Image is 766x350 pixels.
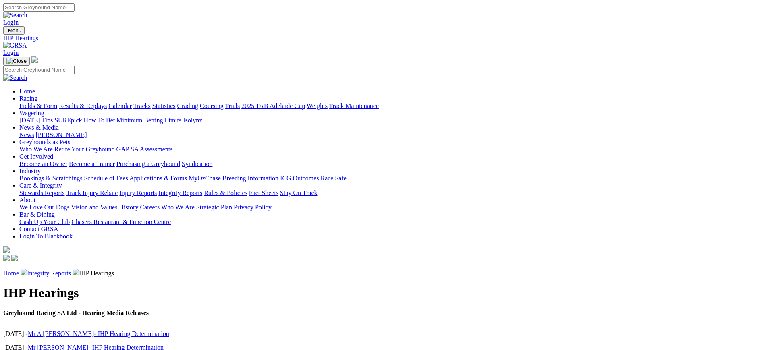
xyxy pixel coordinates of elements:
a: Vision and Values [71,204,117,211]
a: Breeding Information [222,175,278,182]
a: Wagering [19,110,44,116]
img: GRSA [3,42,27,49]
img: Close [6,58,27,64]
img: Search [3,12,27,19]
a: News [19,131,34,138]
a: Statistics [152,102,176,109]
a: Get Involved [19,153,53,160]
a: Become a Trainer [69,160,115,167]
a: Applications & Forms [129,175,187,182]
a: Who We Are [161,204,195,211]
a: Strategic Plan [196,204,232,211]
a: Track Maintenance [329,102,379,109]
a: Grading [177,102,198,109]
a: 2025 TAB Adelaide Cup [241,102,305,109]
a: Race Safe [320,175,346,182]
a: Isolynx [183,117,202,124]
a: SUREpick [54,117,82,124]
a: Fields & Form [19,102,57,109]
a: Login [3,49,19,56]
a: Weights [307,102,328,109]
a: Track Injury Rebate [66,189,118,196]
strong: Greyhound Racing SA Ltd - Hearing Media Releases [3,309,149,316]
a: Contact GRSA [19,226,58,232]
button: Toggle navigation [3,26,25,35]
a: Minimum Betting Limits [116,117,181,124]
a: Purchasing a Greyhound [116,160,180,167]
a: Injury Reports [119,189,157,196]
img: facebook.svg [3,255,10,261]
div: Bar & Dining [19,218,763,226]
a: Login To Blackbook [19,233,73,240]
a: Integrity Reports [158,189,202,196]
a: Coursing [200,102,224,109]
a: How To Bet [84,117,115,124]
a: Home [3,270,19,277]
div: About [19,204,763,211]
a: MyOzChase [189,175,221,182]
div: Greyhounds as Pets [19,146,763,153]
a: History [119,204,138,211]
img: twitter.svg [11,255,18,261]
h1: IHP Hearings [3,286,763,300]
a: Stay On Track [280,189,317,196]
img: logo-grsa-white.png [31,56,38,63]
img: chevron-right.svg [21,269,27,275]
a: Who We Are [19,146,53,153]
a: Tracks [133,102,151,109]
a: Cash Up Your Club [19,218,70,225]
p: [DATE] - [3,330,763,338]
a: Retire Your Greyhound [54,146,115,153]
a: Careers [140,204,160,211]
a: Calendar [108,102,132,109]
a: Syndication [182,160,212,167]
a: Results & Replays [59,102,107,109]
a: ICG Outcomes [280,175,319,182]
input: Search [3,3,75,12]
a: Care & Integrity [19,182,62,189]
a: [DATE] Tips [19,117,53,124]
a: Login [3,19,19,26]
a: IHP Hearings [3,35,763,42]
a: Privacy Policy [234,204,272,211]
a: News & Media [19,124,59,131]
div: News & Media [19,131,763,139]
a: Fact Sheets [249,189,278,196]
a: GAP SA Assessments [116,146,173,153]
a: Become an Owner [19,160,67,167]
a: Home [19,88,35,95]
a: Rules & Policies [204,189,247,196]
a: We Love Our Dogs [19,204,69,211]
a: Trials [225,102,240,109]
a: Integrity Reports [27,270,71,277]
a: About [19,197,35,203]
a: Racing [19,95,37,102]
input: Search [3,66,75,74]
a: Mr A [PERSON_NAME]- IHP Hearing Determination [28,330,169,337]
a: Industry [19,168,41,174]
div: Get Involved [19,160,763,168]
div: Care & Integrity [19,189,763,197]
button: Toggle navigation [3,57,30,66]
p: IHP Hearings [3,269,763,277]
div: Wagering [19,117,763,124]
img: Search [3,74,27,81]
a: Bookings & Scratchings [19,175,82,182]
img: logo-grsa-white.png [3,246,10,253]
a: Chasers Restaurant & Function Centre [71,218,171,225]
span: Menu [8,27,21,33]
a: Greyhounds as Pets [19,139,70,145]
div: Racing [19,102,763,110]
a: Bar & Dining [19,211,55,218]
img: chevron-right.svg [73,269,79,275]
div: Industry [19,175,763,182]
a: Stewards Reports [19,189,64,196]
a: Schedule of Fees [84,175,128,182]
a: [PERSON_NAME] [35,131,87,138]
